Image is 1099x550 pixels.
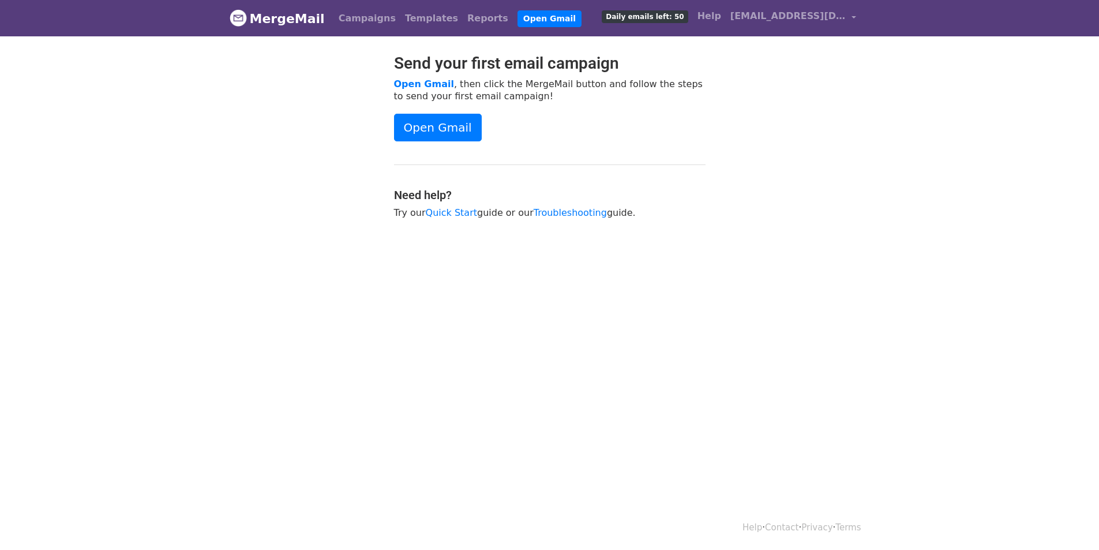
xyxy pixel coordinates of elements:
[835,522,861,533] a: Terms
[230,6,325,31] a: MergeMail
[534,207,607,218] a: Troubleshooting
[394,114,482,141] a: Open Gmail
[394,54,706,73] h2: Send your first email campaign
[394,188,706,202] h4: Need help?
[463,7,513,30] a: Reports
[426,207,477,218] a: Quick Start
[730,9,846,23] span: [EMAIL_ADDRESS][DOMAIN_NAME]
[334,7,400,30] a: Campaigns
[394,78,454,89] a: Open Gmail
[597,5,692,28] a: Daily emails left: 50
[801,522,832,533] a: Privacy
[394,207,706,219] p: Try our guide or our guide.
[742,522,762,533] a: Help
[517,10,582,27] a: Open Gmail
[765,522,798,533] a: Contact
[400,7,463,30] a: Templates
[394,78,706,102] p: , then click the MergeMail button and follow the steps to send your first email campaign!
[726,5,861,32] a: [EMAIL_ADDRESS][DOMAIN_NAME]
[602,10,688,23] span: Daily emails left: 50
[230,9,247,27] img: MergeMail logo
[693,5,726,28] a: Help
